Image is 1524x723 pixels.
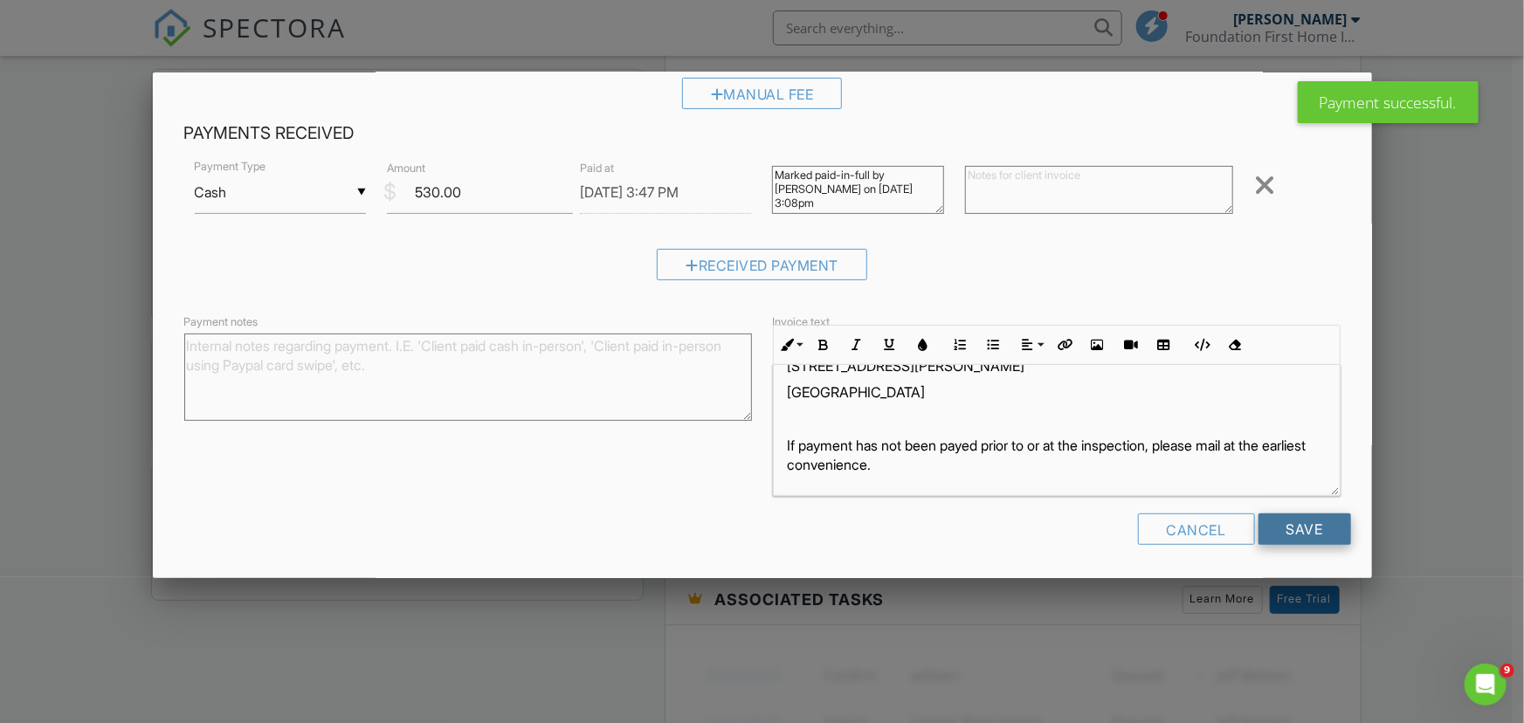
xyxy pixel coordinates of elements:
button: Inline Style [774,328,807,361]
span: 9 [1500,664,1514,678]
button: Clear Formatting [1218,328,1252,361]
button: Insert Table [1148,328,1181,361]
button: Align [1015,328,1048,361]
iframe: Intercom live chat [1465,664,1507,706]
button: Bold (Ctrl+B) [807,328,840,361]
label: Invoice text [773,314,831,330]
label: Payment Type [195,159,266,175]
button: Unordered List [977,328,1010,361]
div: Manual Fee [682,78,843,109]
p: If payment has not been payed prior to or at the inspection, please mail at the earliest convenie... [788,436,1326,475]
a: Received Payment [657,261,867,279]
p: [STREET_ADDRESS][PERSON_NAME] [788,356,1326,375]
div: Received Payment [657,249,867,280]
button: Insert Video [1114,328,1148,361]
div: $ [383,177,397,207]
button: Colors [907,328,940,361]
button: Underline (Ctrl+U) [873,328,907,361]
label: Paid at [580,161,614,176]
h4: Payments Received [184,122,1341,145]
input: Save [1259,513,1351,545]
label: Amount [387,161,425,176]
div: Cancel [1138,513,1255,545]
p: [GEOGRAPHIC_DATA] [788,382,1326,402]
textarea: Marked paid-in-full by [PERSON_NAME] on [DATE] 3:08pm [772,166,944,214]
button: Italic (Ctrl+I) [840,328,873,361]
button: Insert Image (Ctrl+P) [1081,328,1114,361]
label: Payment notes [184,314,259,330]
div: Payment successful. [1298,81,1479,123]
a: Manual Fee [682,89,843,107]
button: Ordered List [944,328,977,361]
